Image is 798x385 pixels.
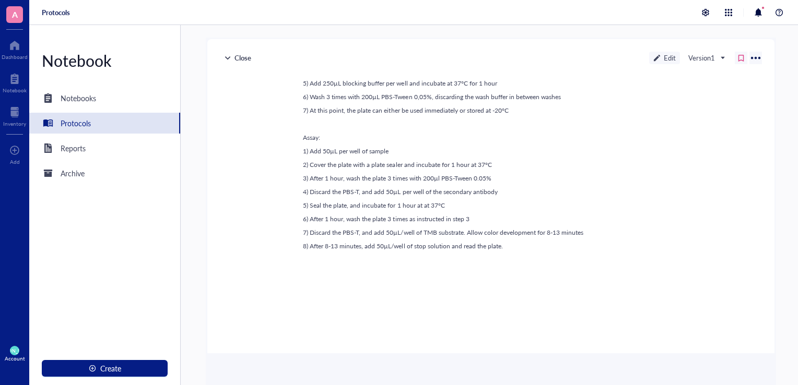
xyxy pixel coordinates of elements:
[303,228,583,237] span: 7) Discard the PBS-T, and add 50µL/well of TMB substrate. Allow color development for 8-13 minutes
[303,242,503,250] span: 8) After 8-13 minutes, add 50µL/well of stop solution and read the plate.
[303,214,470,223] span: 6) After 1 hour, wash the plate 3 times as instructed in step 3
[3,104,26,127] a: Inventory
[29,88,180,109] a: Notebooks
[3,70,27,93] a: Notebook
[29,50,180,71] div: Notebook
[5,355,25,362] div: Account
[688,53,724,63] span: Version 1
[303,160,492,169] span: 2) Cover the plate with a plate sealer and incubate for 1 hour at 37°C
[303,201,445,210] span: 5) Seal the plate, and incubate for 1 hour at at 37°C
[220,52,255,64] div: Close
[303,187,498,196] span: 4) Discard the PBS-T, and add 50µL per well of the secondary antibody
[3,121,26,127] div: Inventory
[649,52,680,64] div: Edit
[3,87,27,93] div: Notebook
[61,117,91,129] div: Protocols
[2,37,28,60] a: Dashboard
[303,106,509,115] span: 7) At this point, the plate can either be used immediately or stored at -20°C
[12,8,18,21] span: A
[100,364,121,372] span: Create
[42,360,168,377] button: Create
[303,147,389,155] span: 1) Add 50µL per well of sample
[303,92,561,101] span: 6) Wash 3 times with 200µL PBS-Tween 0,05%, discarding the wash buffer in between washes
[10,159,20,165] div: Add
[29,163,180,184] a: Archive
[2,54,28,60] div: Dashboard
[303,79,497,88] span: 5) Add 250µL blocking buffer per well and incubate at 37°C for 1 hour
[303,133,320,142] span: Assay:
[29,113,180,134] a: Protocols
[29,138,180,159] a: Reports
[61,142,86,154] div: Reports
[42,8,70,17] a: Protocols
[303,174,491,183] span: 3) After 1 hour, wash the plate 3 times with 200µl PBS-Tween 0.05%
[61,92,96,104] div: Notebooks
[61,167,85,179] div: Archive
